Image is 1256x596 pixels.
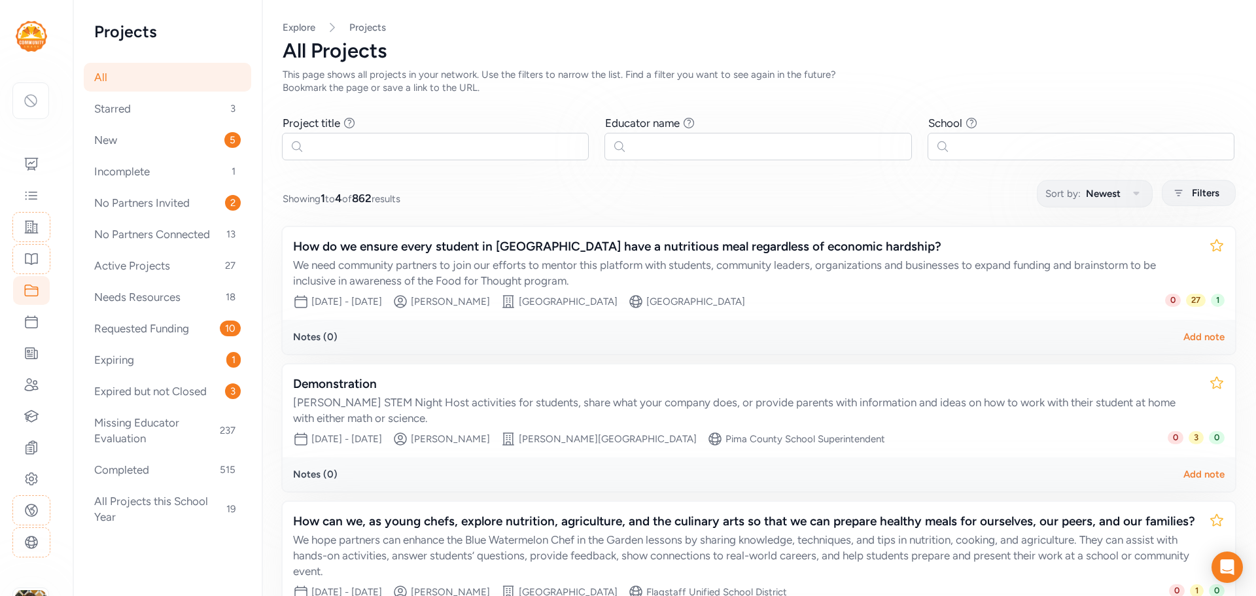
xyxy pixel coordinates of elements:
div: Educator name [605,115,680,131]
span: 1 [1211,294,1225,307]
div: Demonstration [293,375,1198,393]
div: All Projects [283,39,1235,63]
div: Add note [1183,330,1225,343]
div: Expired but not Closed [84,377,251,406]
span: 0 [1209,431,1225,444]
span: 0 [1165,294,1181,307]
span: Showing to of results [283,190,400,206]
span: 3 [225,101,241,116]
span: 2 [225,195,241,211]
span: 515 [215,462,241,478]
div: Starred [84,94,251,123]
div: Notes ( 0 ) [293,330,338,343]
div: [PERSON_NAME][GEOGRAPHIC_DATA] [519,432,697,446]
span: 18 [220,289,241,305]
div: All Projects this School Year [84,487,251,531]
span: 1 [226,164,241,179]
span: 1 [321,192,325,205]
div: [GEOGRAPHIC_DATA] [519,295,618,308]
span: 3 [225,383,241,399]
span: 19 [221,501,241,517]
div: We hope partners can enhance the Blue Watermelon Chef in the Garden lessons by sharing knowledge,... [293,532,1198,579]
div: [PERSON_NAME] [411,432,490,446]
div: Requested Funding [84,314,251,343]
div: [PERSON_NAME] STEM Night Host activities for students, share what your company does, or provide p... [293,394,1198,426]
span: 10 [220,321,241,336]
span: 1 [226,352,241,368]
span: 13 [221,226,241,242]
a: Projects [349,21,386,34]
div: Notes ( 0 ) [293,468,338,481]
span: Newest [1086,186,1121,202]
button: Sort by:Newest [1037,180,1153,207]
span: Sort by: [1045,186,1081,202]
div: This page shows all projects in your network. Use the filters to narrow the list. Find a filter y... [283,68,869,94]
div: Pima County School Superintendent [725,432,885,446]
div: School [928,115,962,131]
div: Completed [84,455,251,484]
span: 862 [352,192,372,205]
div: No Partners Invited [84,188,251,217]
a: Explore [283,22,315,33]
div: [GEOGRAPHIC_DATA] [646,295,745,308]
div: We need community partners to join our efforts to mentor this platform with students, community l... [293,257,1198,289]
div: [PERSON_NAME] [411,295,490,308]
div: How do we ensure every student in [GEOGRAPHIC_DATA] have a nutritious meal regardless of economic... [293,237,1198,256]
span: 27 [220,258,241,273]
span: 0 [1168,431,1183,444]
span: 4 [335,192,342,205]
nav: Breadcrumb [283,21,1235,34]
div: Project title [283,115,340,131]
div: Needs Resources [84,283,251,311]
div: Expiring [84,345,251,374]
span: 237 [215,423,241,438]
div: [DATE] - [DATE] [311,432,382,446]
div: Missing Educator Evaluation [84,408,251,453]
div: Open Intercom Messenger [1212,552,1243,583]
div: New [84,126,251,154]
div: No Partners Connected [84,220,251,249]
h2: Projects [94,21,241,42]
div: Active Projects [84,251,251,280]
div: How can we, as young chefs, explore nutrition, agriculture, and the culinary arts so that we can ... [293,512,1198,531]
div: Incomplete [84,157,251,186]
div: All [84,63,251,92]
span: Filters [1192,185,1219,201]
img: logo [16,21,47,52]
span: 27 [1186,294,1206,307]
div: [DATE] - [DATE] [311,295,382,308]
div: Add note [1183,468,1225,481]
span: 3 [1189,431,1204,444]
span: 5 [224,132,241,148]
